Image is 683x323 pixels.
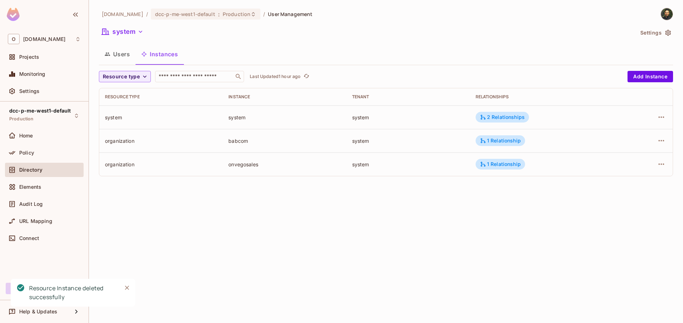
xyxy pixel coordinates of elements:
[228,114,340,121] div: system
[105,94,217,100] div: Resource type
[480,137,521,144] div: 1 Relationship
[250,74,301,79] p: Last Updated 1 hour ago
[480,161,521,167] div: 1 Relationship
[146,11,148,17] li: /
[218,11,220,17] span: :
[9,108,71,114] span: dcc-p-me-west1-default
[19,167,42,173] span: Directory
[19,235,39,241] span: Connect
[228,94,340,100] div: Instance
[637,27,673,38] button: Settings
[303,73,309,80] span: refresh
[136,45,184,63] button: Instances
[301,72,311,81] span: Click to refresh data
[228,161,340,168] div: onvegosales
[352,94,464,100] div: Tenant
[19,150,34,156] span: Policy
[228,137,340,144] div: babcom
[19,54,39,60] span: Projects
[8,34,20,44] span: O
[7,8,20,21] img: SReyMgAAAABJRU5ErkJggg==
[268,11,312,17] span: User Management
[628,71,673,82] button: Add Instance
[99,71,151,82] button: Resource type
[661,8,673,20] img: kobi malka
[9,116,34,122] span: Production
[23,36,65,42] span: Workspace: onvego.com
[352,114,464,121] div: system
[476,94,614,100] div: Relationships
[102,11,143,17] span: the active workspace
[352,161,464,168] div: system
[19,88,39,94] span: Settings
[99,45,136,63] button: Users
[105,114,217,121] div: system
[19,71,46,77] span: Monitoring
[223,11,250,17] span: Production
[480,114,525,120] div: 2 Relationships
[122,282,132,293] button: Close
[103,72,140,81] span: Resource type
[105,161,217,168] div: organization
[19,184,41,190] span: Elements
[302,72,311,81] button: refresh
[29,284,116,302] div: Resource Instance deleted successfully
[19,133,33,139] span: Home
[263,11,265,17] li: /
[105,137,217,144] div: organization
[19,218,52,224] span: URL Mapping
[99,26,146,37] button: system
[155,11,215,17] span: dcc-p-me-west1-default
[352,137,464,144] div: system
[19,201,43,207] span: Audit Log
